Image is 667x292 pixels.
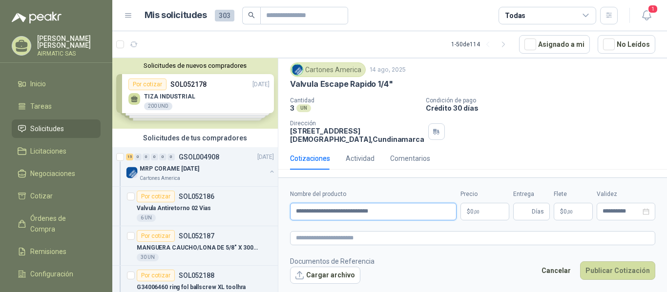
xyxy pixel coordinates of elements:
a: Solicitudes [12,119,101,138]
button: Solicitudes de nuevos compradores [116,62,274,69]
a: Por cotizarSOL052186Valvula Antiretorno 02 Vias6 UN [112,187,278,226]
span: 303 [215,10,234,21]
span: Días [532,203,544,220]
div: Por cotizar [137,270,175,281]
a: Órdenes de Compra [12,209,101,238]
span: 1 [647,4,658,14]
span: ,00 [567,209,573,214]
label: Entrega [513,190,550,199]
span: search [248,12,255,19]
div: Comentarios [390,153,430,164]
span: $ [560,209,563,214]
button: Cancelar [536,261,576,280]
div: Cotizaciones [290,153,330,164]
span: Solicitudes [30,123,64,134]
label: Flete [554,190,593,199]
p: [DATE] [257,153,274,162]
label: Precio [460,190,509,199]
p: MANGUERA CAUCHO/LONA DE 5/8" X 300 PSI [137,243,258,253]
p: AIRMATIC SAS [37,51,101,57]
p: Cantidad [290,97,418,104]
a: Licitaciones [12,142,101,160]
label: Validez [597,190,655,199]
img: Company Logo [126,167,138,178]
button: 1 [638,7,655,24]
p: Valvula Antiretorno 02 Vias [137,204,211,213]
span: 0 [563,209,573,214]
div: Todas [505,10,525,21]
button: No Leídos [598,35,655,54]
span: Cotizar [30,191,53,201]
a: Remisiones [12,242,101,261]
img: Logo peakr [12,12,62,23]
span: ,00 [474,209,479,214]
a: Inicio [12,75,101,93]
label: Nombre del producto [290,190,457,199]
div: 15 [126,154,133,160]
div: 1 - 50 de 114 [451,37,511,52]
p: MRP CORAME [DATE] [140,164,199,174]
div: Por cotizar [137,191,175,202]
a: Configuración [12,265,101,283]
div: Actividad [346,153,375,164]
span: Remisiones [30,246,66,257]
p: 3 [290,104,294,112]
button: Asignado a mi [519,35,590,54]
p: 14 ago, 2025 [370,65,406,75]
a: Negociaciones [12,164,101,183]
div: Solicitudes de tus compradores [112,129,278,147]
p: SOL052188 [179,272,214,279]
p: Crédito 30 días [426,104,663,112]
p: [PERSON_NAME] [PERSON_NAME] [37,35,101,49]
p: GSOL004908 [179,154,219,160]
p: Documentos de Referencia [290,256,375,267]
p: SOL052186 [179,193,214,200]
a: Por cotizarSOL052187MANGUERA CAUCHO/LONA DE 5/8" X 300 PSI30 UN [112,226,278,266]
div: 0 [134,154,142,160]
span: Configuración [30,269,73,279]
div: 0 [167,154,175,160]
a: 15 0 0 0 0 0 GSOL004908[DATE] Company LogoMRP CORAME [DATE]Cartones America [126,151,276,182]
span: Inicio [30,78,46,89]
div: UN [296,104,311,112]
div: 6 UN [137,214,156,222]
button: Publicar Cotización [580,261,655,280]
span: Tareas [30,101,52,112]
span: 0 [470,209,479,214]
p: Dirección [290,120,424,127]
img: Company Logo [292,64,303,75]
div: 30 UN [137,253,159,261]
div: 0 [143,154,150,160]
span: Negociaciones [30,168,75,179]
div: Cartones America [290,62,366,77]
div: 0 [151,154,158,160]
span: Licitaciones [30,146,66,156]
h1: Mis solicitudes [145,8,207,22]
a: Tareas [12,97,101,116]
p: [STREET_ADDRESS] [DEMOGRAPHIC_DATA] , Cundinamarca [290,127,424,143]
p: G34006460 ring fol ballscrew XL toolhra [137,283,246,292]
p: $ 0,00 [554,203,593,220]
p: Condición de pago [426,97,663,104]
button: Cargar archivo [290,267,360,284]
p: Cartones America [140,175,180,182]
span: Órdenes de Compra [30,213,91,234]
p: SOL052187 [179,233,214,239]
div: 0 [159,154,167,160]
p: $0,00 [460,203,509,220]
p: Valvula Escape Rapido 1/4" [290,79,393,89]
a: Cotizar [12,187,101,205]
div: Por cotizar [137,230,175,242]
div: Solicitudes de nuevos compradoresPor cotizarSOL052178[DATE] TIZA INDUSTRIAL200 UNDPor cotizarSOL0... [112,58,278,129]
